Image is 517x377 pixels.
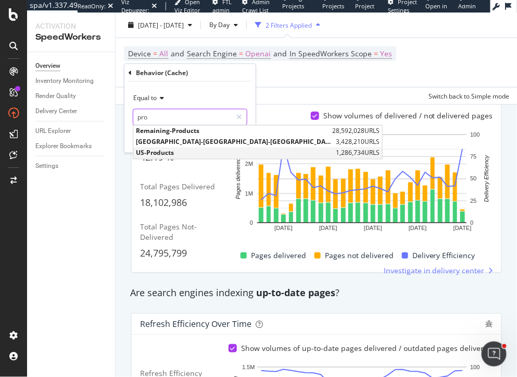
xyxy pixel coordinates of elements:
text: 1.5M [242,364,255,370]
span: 1,286,734 URLS [336,149,380,157]
span: = [153,48,157,58]
span: Device [128,48,151,58]
text: 0 [250,220,253,226]
a: Settings [35,161,108,172]
button: 2 Filters Applied [251,17,324,33]
text: 75 [470,154,476,160]
div: ReadOnly: [78,2,106,10]
a: Render Quality [35,91,108,102]
button: By Day [205,17,242,33]
span: and [273,48,287,58]
text: [DATE] [319,225,337,231]
a: Inventory Monitoring [35,76,108,87]
span: All [159,46,168,61]
a: Explorer Bookmarks [35,141,108,152]
button: Cancel [129,134,161,144]
span: US-Products [136,149,333,157]
span: In SpeedWorkers Scope [289,48,372,58]
div: Settings [35,161,58,172]
text: [DATE] [274,225,293,231]
span: Projects List [323,2,345,18]
text: 2M [245,161,253,167]
span: Project Page [355,2,374,18]
div: Behavior (Cache) [136,68,188,77]
span: Total Pages Delivered [140,181,215,191]
span: 3,428,210 URLS [336,138,380,147]
div: bug [486,320,493,327]
div: Overview [35,60,60,71]
div: Show volumes of up-to-date pages delivered / outdated pages delivered [241,343,493,354]
iframe: Intercom live chat [482,342,507,367]
text: 50 [470,176,476,182]
a: Investigate in delivery center [384,265,493,276]
span: [DATE] - [DATE] [138,20,184,29]
span: 42.19 % [140,151,174,163]
div: SpeedWorkers [35,31,107,43]
div: Delivery Center [35,106,77,117]
strong: up-to-date pages [256,286,335,299]
span: Openai [245,46,271,61]
text: Delivery Efficiency [483,155,489,202]
span: Admin Page [458,2,476,18]
a: URL Explorer [35,126,108,137]
text: 25 [470,198,476,204]
span: = [239,48,243,58]
text: 1M [245,190,253,197]
div: Inventory Monitoring [35,76,94,87]
span: 28,592,028 URLS [332,127,380,136]
button: Switch back to Simple mode [424,88,509,104]
span: Equal to [133,94,157,103]
div: URL Explorer [35,126,71,137]
span: [GEOGRAPHIC_DATA]-[GEOGRAPHIC_DATA]-[GEOGRAPHIC_DATA]-Products [136,138,333,147]
span: = [374,48,378,58]
span: Yes [380,46,392,61]
text: 100 [470,364,480,370]
span: Search Engine [187,48,237,58]
span: 18,102,986 [140,196,187,209]
text: [DATE] [453,225,472,231]
svg: A chart. [231,129,493,240]
div: Refresh Efficiency over time [140,319,251,329]
div: Explorer Bookmarks [35,141,92,152]
div: Render Quality [35,91,76,102]
span: By Day [205,20,230,29]
span: Remaining-Products [136,127,330,136]
div: Are search engines indexing ? [125,286,508,300]
div: Switch back to Simple mode [428,91,509,100]
span: Open in dev [426,2,448,18]
span: Pages delivered [251,249,306,262]
div: Activation [35,21,107,31]
button: [DATE] - [DATE] [124,17,196,33]
span: Delivery Efficiency [412,249,475,262]
text: 0 [470,220,473,226]
span: 24,795,799 [140,247,187,259]
text: [DATE] [364,225,382,231]
text: 100 [470,131,480,138]
span: Pages not delivered [325,249,394,262]
div: 2 Filters Applied [266,20,312,29]
span: and [171,48,184,58]
text: Pages delivered [235,158,241,200]
div: Show volumes of delivered / not delivered pages [323,111,493,121]
text: [DATE] [409,225,427,231]
a: Overview [35,60,108,71]
a: Delivery Center [35,106,108,117]
span: Investigate in delivery center [384,265,485,276]
span: Total Pages Not-Delivered [140,222,197,242]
